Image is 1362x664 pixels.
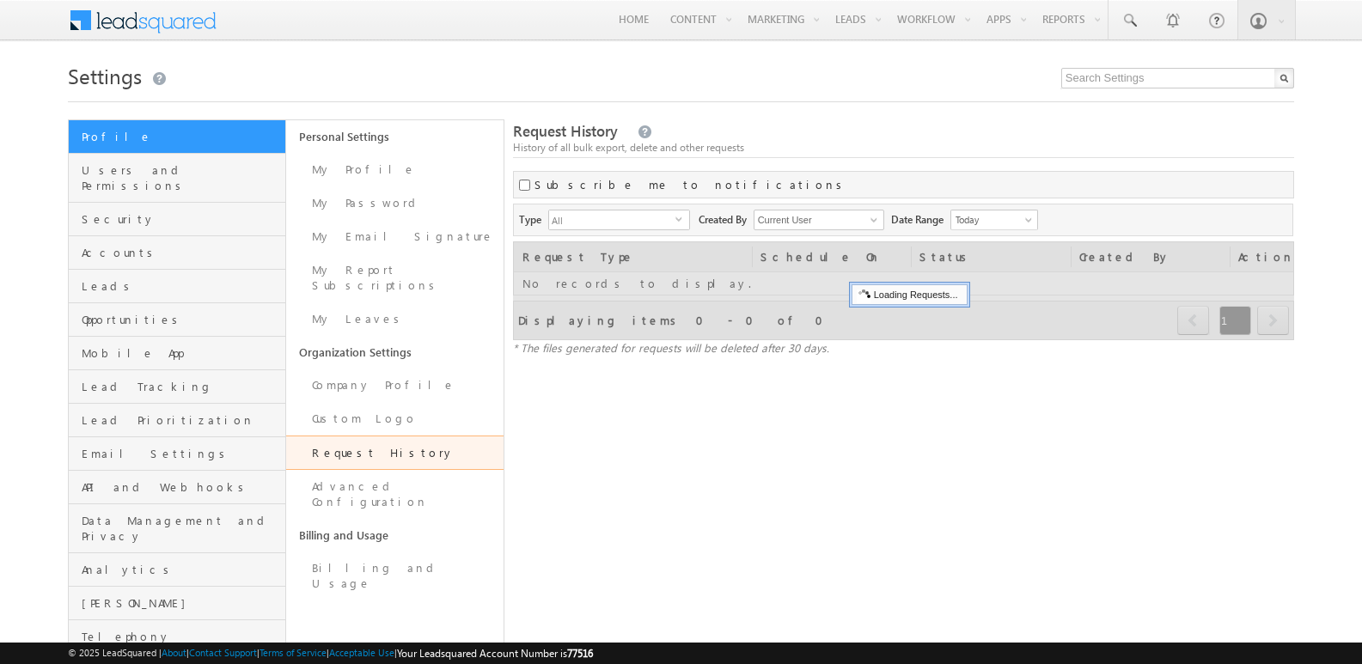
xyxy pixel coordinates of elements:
[82,562,281,577] span: Analytics
[82,412,281,428] span: Lead Prioritization
[891,210,950,228] span: Date Range
[69,404,285,437] a: Lead Prioritization
[519,210,548,228] span: Type
[513,121,618,141] span: Request History
[286,302,504,336] a: My Leaves
[286,186,504,220] a: My Password
[69,553,285,587] a: Analytics
[69,437,285,471] a: Email Settings
[534,177,848,192] label: Subscribe me to notifications
[675,215,689,222] span: select
[861,211,883,228] a: Show All Items
[69,120,285,154] a: Profile
[82,479,281,495] span: API and Webhooks
[69,337,285,370] a: Mobile App
[82,513,281,544] span: Data Management and Privacy
[69,236,285,270] a: Accounts
[82,379,281,394] span: Lead Tracking
[754,210,884,230] input: Type to Search
[69,471,285,504] a: API and Webhooks
[329,647,394,658] a: Acceptable Use
[567,647,593,660] span: 77516
[69,154,285,203] a: Users and Permissions
[513,340,829,355] span: * The files generated for requests will be deleted after 30 days.
[286,220,504,253] a: My Email Signature
[548,210,690,230] div: All
[286,519,504,551] a: Billing and Usage
[951,212,1033,228] span: Today
[286,120,504,153] a: Personal Settings
[82,446,281,461] span: Email Settings
[286,253,504,302] a: My Report Subscriptions
[162,647,186,658] a: About
[69,270,285,303] a: Leads
[189,647,257,658] a: Contact Support
[82,595,281,611] span: [PERSON_NAME]
[852,284,968,305] div: Loading Requests...
[69,370,285,404] a: Lead Tracking
[82,278,281,294] span: Leads
[1061,68,1294,88] input: Search Settings
[397,647,593,660] span: Your Leadsquared Account Number is
[286,153,504,186] a: My Profile
[513,140,1294,155] div: History of all bulk export, delete and other requests
[69,303,285,337] a: Opportunities
[82,629,281,644] span: Telephony
[82,312,281,327] span: Opportunities
[82,345,281,361] span: Mobile App
[260,647,327,658] a: Terms of Service
[286,551,504,600] a: Billing and Usage
[82,129,281,144] span: Profile
[69,504,285,553] a: Data Management and Privacy
[82,245,281,260] span: Accounts
[286,436,504,470] a: Request History
[286,369,504,402] a: Company Profile
[286,336,504,369] a: Organization Settings
[82,211,281,227] span: Security
[69,620,285,654] a: Telephony
[68,62,142,89] span: Settings
[69,587,285,620] a: [PERSON_NAME]
[286,470,504,519] a: Advanced Configuration
[68,645,593,661] span: © 2025 LeadSquared | | | | |
[950,210,1038,230] a: Today
[549,210,675,229] span: All
[699,210,754,228] span: Created By
[286,402,504,436] a: Custom Logo
[82,162,281,193] span: Users and Permissions
[69,203,285,236] a: Security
